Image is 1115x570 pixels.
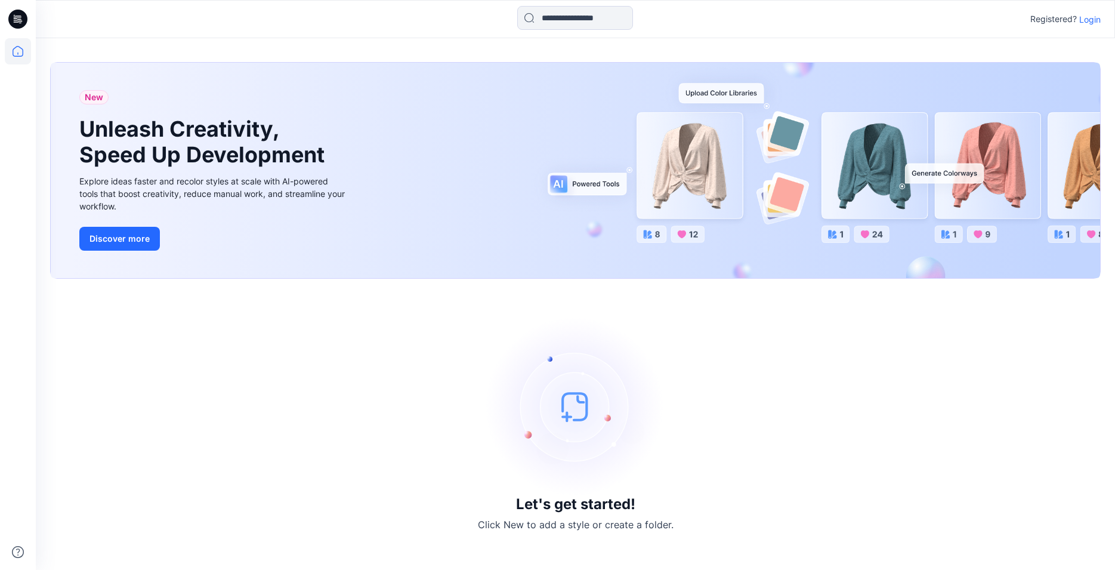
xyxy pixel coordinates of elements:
[486,317,665,496] img: empty-state-image.svg
[79,175,348,212] div: Explore ideas faster and recolor styles at scale with AI-powered tools that boost creativity, red...
[79,227,348,251] a: Discover more
[1030,12,1077,26] p: Registered?
[516,496,635,513] h3: Let's get started!
[79,227,160,251] button: Discover more
[478,517,674,532] p: Click New to add a style or create a folder.
[85,90,103,104] span: New
[79,116,330,168] h1: Unleash Creativity, Speed Up Development
[1079,13,1101,26] p: Login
